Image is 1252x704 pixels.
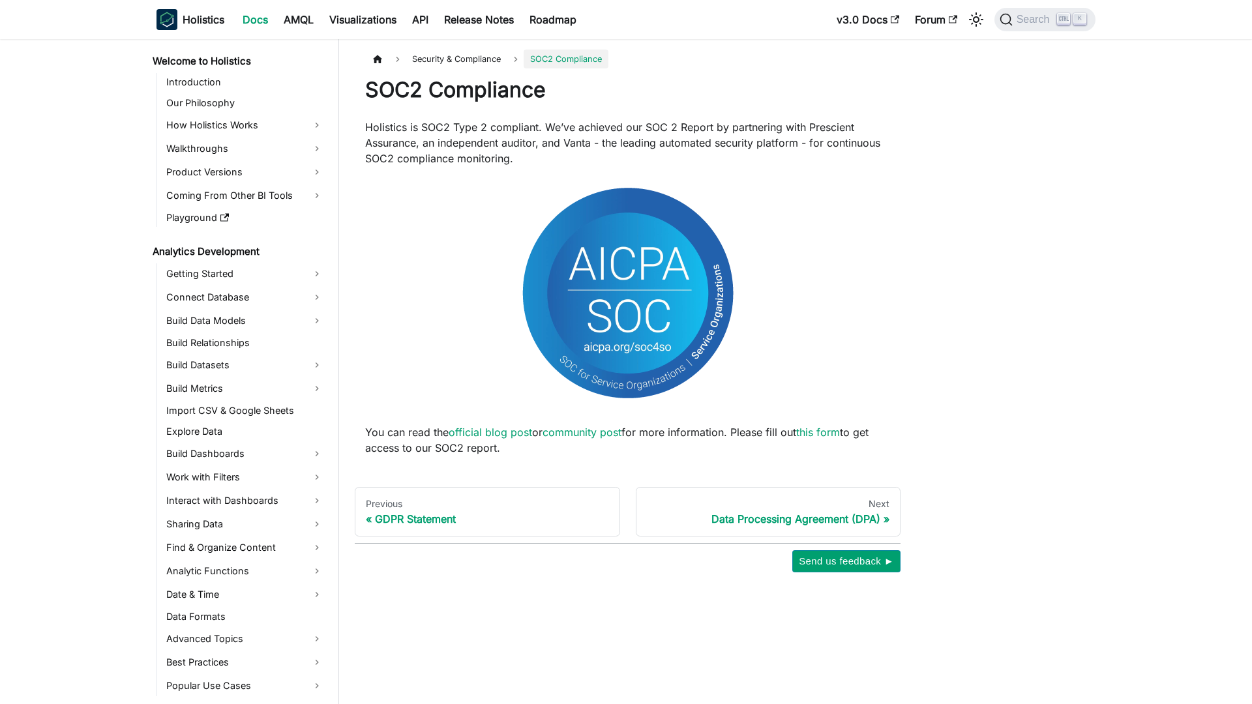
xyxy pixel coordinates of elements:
[162,138,327,159] a: Walkthroughs
[162,537,327,558] a: Find & Organize Content
[966,9,987,30] button: Switch between dark and light mode (currently light mode)
[162,287,327,308] a: Connect Database
[143,39,339,704] nav: Docs sidebar
[365,119,890,166] p: Holistics is SOC2 Type 2 compliant. We’ve achieved our SOC 2 Report by partnering with Prescient ...
[162,675,327,696] a: Popular Use Cases
[162,443,327,464] a: Build Dashboards
[276,9,321,30] a: AMQL
[149,242,327,261] a: Analytics Development
[1013,14,1058,25] span: Search
[355,487,901,536] nav: Docs pages
[162,355,327,375] a: Build Datasets
[355,487,620,536] a: PreviousGDPR Statement
[321,9,404,30] a: Visualizations
[162,490,327,511] a: Interact with Dashboards
[647,498,890,510] div: Next
[792,550,901,572] button: Send us feedback ►
[799,553,894,570] span: Send us feedback ►
[162,584,327,605] a: Date & Time
[162,467,327,488] a: Work with Filters
[365,424,890,456] p: You can read the or for more information. Please fill out to get access to our SOC2 report.
[365,77,890,103] h1: SOC2 Compliance
[796,426,840,439] a: this form
[162,628,327,649] a: Advanced Topics
[647,512,890,525] div: Data Processing Agreement (DPA)
[365,50,390,68] a: Home page
[183,12,224,27] b: Holistics
[162,73,327,91] a: Introduction
[162,94,327,112] a: Our Philosophy
[366,512,609,525] div: GDPR Statement
[162,561,327,581] a: Analytic Functions
[162,209,327,227] a: Playground
[365,50,890,68] nav: Breadcrumbs
[522,9,584,30] a: Roadmap
[829,9,907,30] a: v3.0 Docs
[449,426,532,439] a: official blog post
[543,426,621,439] a: community post
[149,52,327,70] a: Welcome to Holistics
[156,9,224,30] a: HolisticsHolistics
[524,50,608,68] span: SOC2 Compliance
[1073,13,1086,25] kbd: K
[162,514,327,535] a: Sharing Data
[162,334,327,352] a: Build Relationships
[162,652,327,673] a: Best Practices
[235,9,276,30] a: Docs
[162,185,327,206] a: Coming From Other BI Tools
[162,162,327,183] a: Product Versions
[162,378,327,399] a: Build Metrics
[162,402,327,420] a: Import CSV & Google Sheets
[156,9,177,30] img: Holistics
[162,310,327,331] a: Build Data Models
[436,9,522,30] a: Release Notes
[994,8,1095,31] button: Search (Ctrl+K)
[162,263,327,284] a: Getting Started
[404,9,436,30] a: API
[162,115,327,136] a: How Holistics Works
[162,608,327,626] a: Data Formats
[366,498,609,510] div: Previous
[162,422,327,441] a: Explore Data
[907,9,965,30] a: Forum
[406,50,507,68] span: Security & Compliance
[636,487,901,536] a: NextData Processing Agreement (DPA)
